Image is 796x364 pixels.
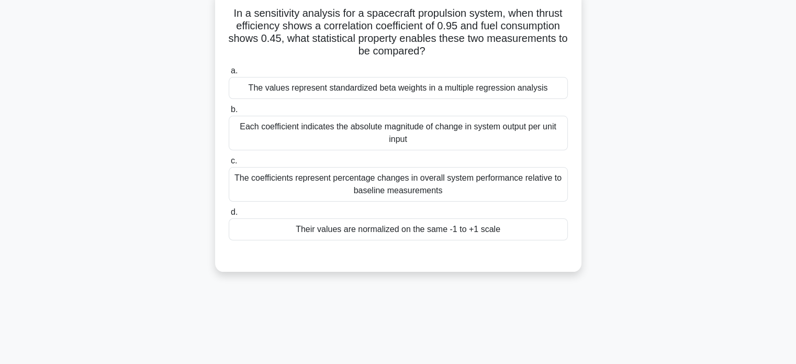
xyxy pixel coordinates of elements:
span: a. [231,66,238,75]
span: b. [231,105,238,114]
div: The values represent standardized beta weights in a multiple regression analysis [229,77,568,99]
span: d. [231,207,238,216]
div: Their values are normalized on the same -1 to +1 scale [229,218,568,240]
div: The coefficients represent percentage changes in overall system performance relative to baseline ... [229,167,568,202]
h5: In a sensitivity analysis for a spacecraft propulsion system, when thrust efficiency shows a corr... [228,7,569,58]
div: Each coefficient indicates the absolute magnitude of change in system output per unit input [229,116,568,150]
span: c. [231,156,237,165]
